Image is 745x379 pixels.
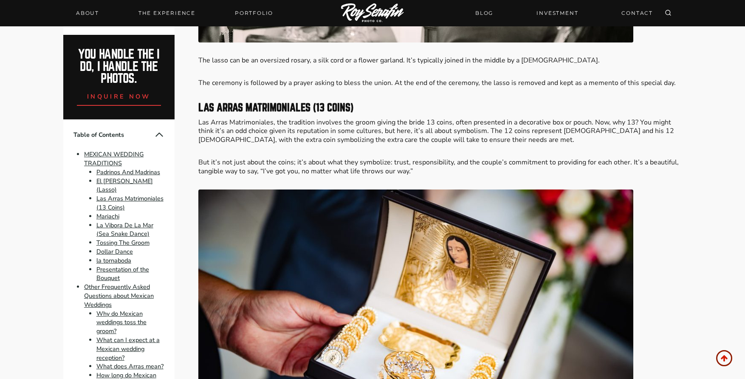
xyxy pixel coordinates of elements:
span: Table of Contents [73,130,154,139]
a: Dollar Dance [96,247,133,256]
a: Portfolio [230,7,278,19]
p: Las Arras Matrimoniales, the tradition involves the groom giving the bride 13 coins, often presen... [198,118,682,144]
nav: Secondary Navigation [470,6,658,20]
a: MEXICAN WEDDING TRADITIONS [84,150,144,167]
p: The ceremony is followed by a prayer asking to bless the union. At the end of the ceremony, the l... [198,79,682,88]
a: What does Arras mean? [96,362,164,371]
a: THE EXPERIENCE [133,7,200,19]
a: What can I expect at a Mexican wedding reception? [96,336,160,362]
p: But it’s not just about the coins; it’s about what they symbolize: trust, responsibility, and the... [198,158,682,176]
a: Other Frequently Asked Questions about Mexican Weddings [84,283,154,309]
a: BLOG [470,6,498,20]
a: Why do Mexican weddings toss the groom? [96,309,147,336]
a: Scroll to top [716,350,732,366]
span: inquire now [87,92,151,101]
a: INVESTMENT [531,6,583,20]
a: CONTACT [616,6,658,20]
a: El [PERSON_NAME] (Lasso) [96,177,153,194]
a: Las Arras Matrimoniales (13 Coins) [96,194,164,212]
a: Padrinos And Madrinas [96,168,160,176]
img: Logo of Roy Serafin Photo Co., featuring stylized text in white on a light background, representi... [341,3,404,23]
h2: You handle the i do, I handle the photos. [73,48,166,85]
nav: Primary Navigation [71,7,278,19]
a: Tossing The Groom [96,238,150,247]
a: Mariachi [96,212,119,221]
strong: Las Arras Matrimoniales (13 Coins) [198,102,353,113]
a: About [71,7,104,19]
a: la tornaboda [96,256,131,265]
a: Presentation of the Bouquet [96,265,149,283]
button: Collapse Table of Contents [154,130,164,140]
a: inquire now [77,85,161,106]
a: La Vibora De La Mar (Sea Snake Dance) [96,221,153,238]
button: View Search Form [662,7,674,19]
p: The lasso can be an oversized rosary, a silk cord or a flower garland. It’s typically joined in t... [198,56,682,65]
